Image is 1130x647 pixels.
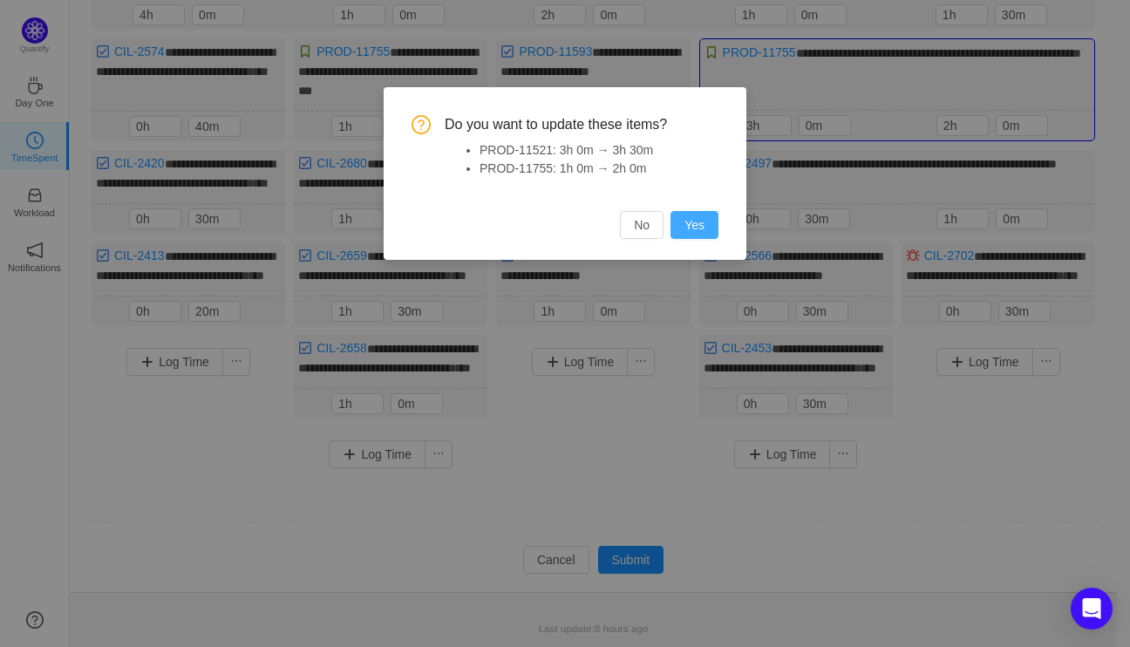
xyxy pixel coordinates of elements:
[620,211,664,239] button: No
[671,211,718,239] button: Yes
[445,115,718,134] span: Do you want to update these items?
[480,160,718,178] li: PROD-11755: 1h 0m → 2h 0m
[1071,588,1113,630] div: Open Intercom Messenger
[412,115,431,134] i: icon: question-circle
[480,141,718,160] li: PROD-11521: 3h 0m → 3h 30m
